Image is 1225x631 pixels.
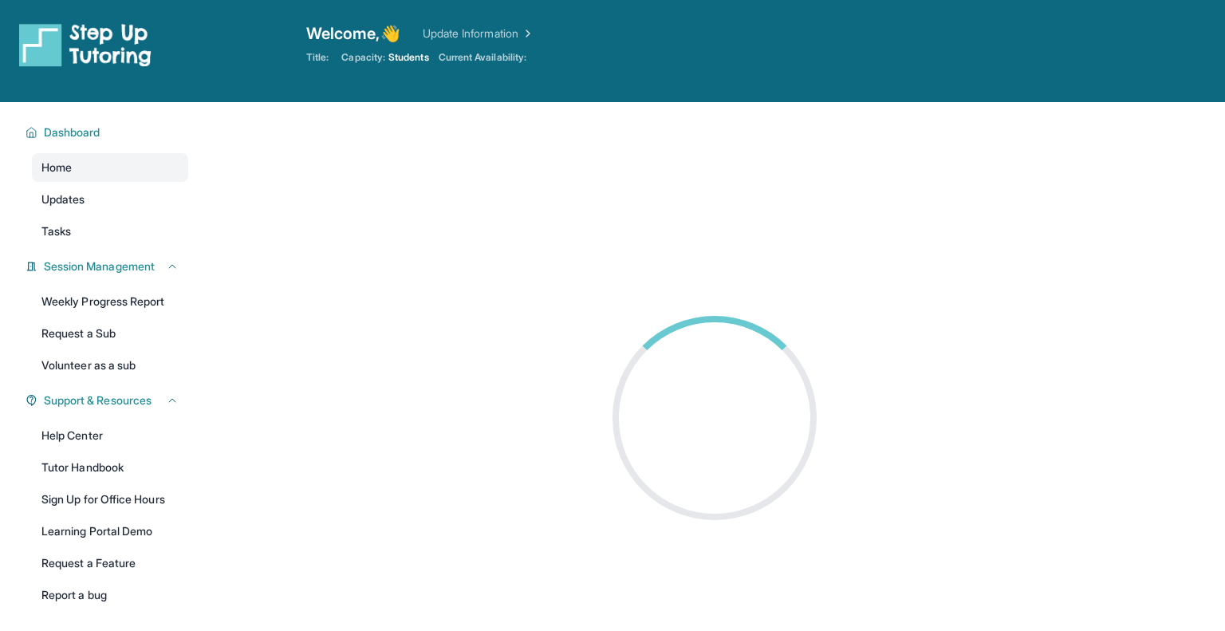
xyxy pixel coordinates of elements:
[306,22,400,45] span: Welcome, 👋
[341,51,385,64] span: Capacity:
[37,124,179,140] button: Dashboard
[32,319,188,348] a: Request a Sub
[32,421,188,450] a: Help Center
[32,549,188,578] a: Request a Feature
[423,26,534,41] a: Update Information
[37,392,179,408] button: Support & Resources
[44,392,152,408] span: Support & Resources
[388,51,429,64] span: Students
[37,258,179,274] button: Session Management
[19,22,152,67] img: logo
[41,160,72,175] span: Home
[439,51,526,64] span: Current Availability:
[32,185,188,214] a: Updates
[44,124,100,140] span: Dashboard
[32,217,188,246] a: Tasks
[32,287,188,316] a: Weekly Progress Report
[41,191,85,207] span: Updates
[44,258,155,274] span: Session Management
[32,453,188,482] a: Tutor Handbook
[32,351,188,380] a: Volunteer as a sub
[32,153,188,182] a: Home
[32,517,188,546] a: Learning Portal Demo
[32,485,188,514] a: Sign Up for Office Hours
[518,26,534,41] img: Chevron Right
[32,581,188,609] a: Report a bug
[306,51,329,64] span: Title:
[41,223,71,239] span: Tasks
